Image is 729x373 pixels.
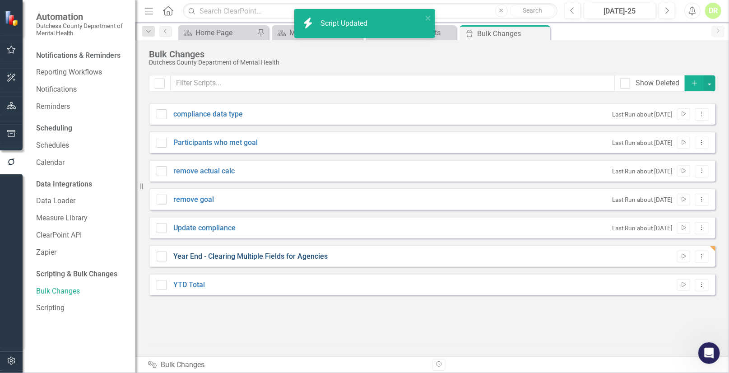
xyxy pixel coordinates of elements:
[173,109,243,120] a: compliance data type
[6,4,23,21] button: go back
[7,225,173,270] div: Walter says…
[612,110,673,119] small: Last Run about [DATE]
[7,41,173,53] div: [DATE]
[36,84,126,95] a: Notifications
[523,7,542,14] span: Search
[274,27,360,38] a: Mental Health Home Page
[8,277,173,292] textarea: Message…
[173,166,235,177] a: remove actual calc
[36,51,121,61] div: Notifications & Reminders
[289,27,360,38] div: Mental Health Home Page
[36,179,92,190] div: Data Integrations
[173,138,258,148] a: Participants who met goal
[36,11,126,22] span: Automation
[36,123,72,134] div: Scheduling
[7,187,173,225] div: Walter says…
[173,223,236,233] a: Update compliance
[36,269,117,280] div: Scripting & Bulk Changes
[698,342,720,364] iframe: Intercom live chat
[7,225,148,263] div: You can manually create the filter, but let me know if we can get on a call so I can assist better.
[36,213,126,224] a: Measure Library
[7,116,173,187] div: Diane says…
[36,247,126,258] a: Zapier
[183,3,557,19] input: Search ClearPoint...
[7,187,148,224] div: [PERSON_NAME], I apologize for the delay. Can we get con a quick call to go over this?
[44,11,88,20] p: Active 13h ago
[40,121,166,175] div: Hi [PERSON_NAME]. Sorry, I don't mean to bother you. I just received an email from the Commission...
[149,59,711,66] div: Dutchess County Department of Mental Health
[173,280,205,290] a: YTD Total
[14,296,21,303] button: Emoji picker
[320,19,370,29] div: Script Updated
[195,27,255,38] div: Home Page
[7,270,173,282] div: [DATE]
[36,196,126,206] a: Data Loader
[705,3,721,19] button: DR
[425,13,432,23] button: close
[5,10,20,26] img: ClearPoint Strategy
[36,158,126,168] a: Calendar
[14,231,141,257] div: You can manually create the filter, but let me know if we can get on a call so I can assist better.
[28,296,36,303] button: Gif picker
[612,224,673,233] small: Last Run about [DATE]
[36,67,126,78] a: Reporting Workflows
[170,75,615,92] input: Filter Scripts...
[36,286,126,297] a: Bulk Changes
[130,94,166,103] div: Thank you!
[148,360,426,370] div: Bulk Changes
[36,140,126,151] a: Schedules
[612,167,673,176] small: Last Run about [DATE]
[510,5,555,17] button: Search
[44,5,102,11] h1: [PERSON_NAME]
[173,252,328,262] a: Year End - Clearing Multiple Fields for Agencies
[149,49,711,59] div: Bulk Changes
[7,53,173,89] div: Walter says…
[173,195,214,205] a: remove goal
[612,139,673,147] small: Last Run about [DATE]
[33,116,173,180] div: Hi [PERSON_NAME]. Sorry, I don't mean to bother you. I just received an email from the Commission...
[181,27,255,38] a: Home Page
[14,192,141,219] div: [PERSON_NAME], I apologize for the delay. Can we get con a quick call to go over this?
[587,6,654,17] div: [DATE]-25
[584,3,657,19] button: [DATE]-25
[7,89,173,116] div: Diane says…
[26,5,40,19] img: Profile image for Walter
[7,53,148,82] div: Hi [PERSON_NAME]! Let me take a look and get back to you on this.
[36,303,126,313] a: Scripting
[636,78,679,89] div: Show Deleted
[155,292,169,307] button: Send a message…
[36,230,126,241] a: ClearPoint API
[158,4,175,21] button: Home
[123,89,173,109] div: Thank you!
[612,196,673,204] small: Last Run about [DATE]
[43,296,50,303] button: Upload attachment
[36,22,126,37] small: Dutchess County Department of Mental Health
[36,102,126,112] a: Reminders
[14,59,141,76] div: Hi [PERSON_NAME]! Let me take a look and get back to you on this.
[477,28,548,39] div: Bulk Changes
